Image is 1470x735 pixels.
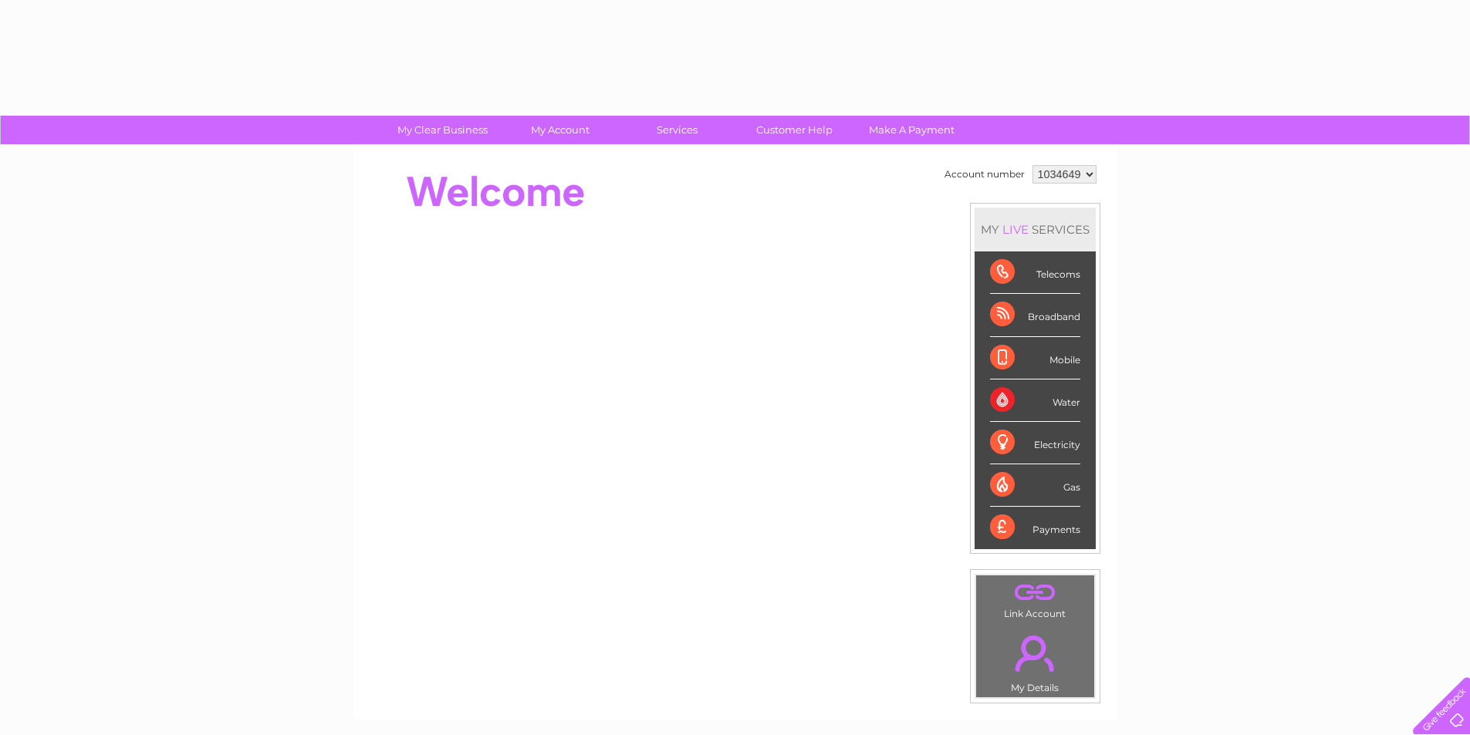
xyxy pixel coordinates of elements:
a: My Clear Business [379,116,506,144]
td: My Details [975,622,1095,698]
a: . [980,579,1090,606]
div: Broadband [990,294,1080,336]
a: . [980,626,1090,680]
a: Services [613,116,741,144]
div: Payments [990,507,1080,548]
div: MY SERVICES [975,207,1096,251]
div: Telecoms [990,251,1080,294]
div: Electricity [990,422,1080,464]
td: Link Account [975,575,1095,623]
a: My Account [496,116,623,144]
div: Mobile [990,337,1080,379]
div: Water [990,379,1080,422]
a: Make A Payment [848,116,975,144]
a: Customer Help [731,116,858,144]
div: LIVE [999,222,1032,237]
td: Account number [941,161,1029,187]
div: Gas [990,464,1080,507]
